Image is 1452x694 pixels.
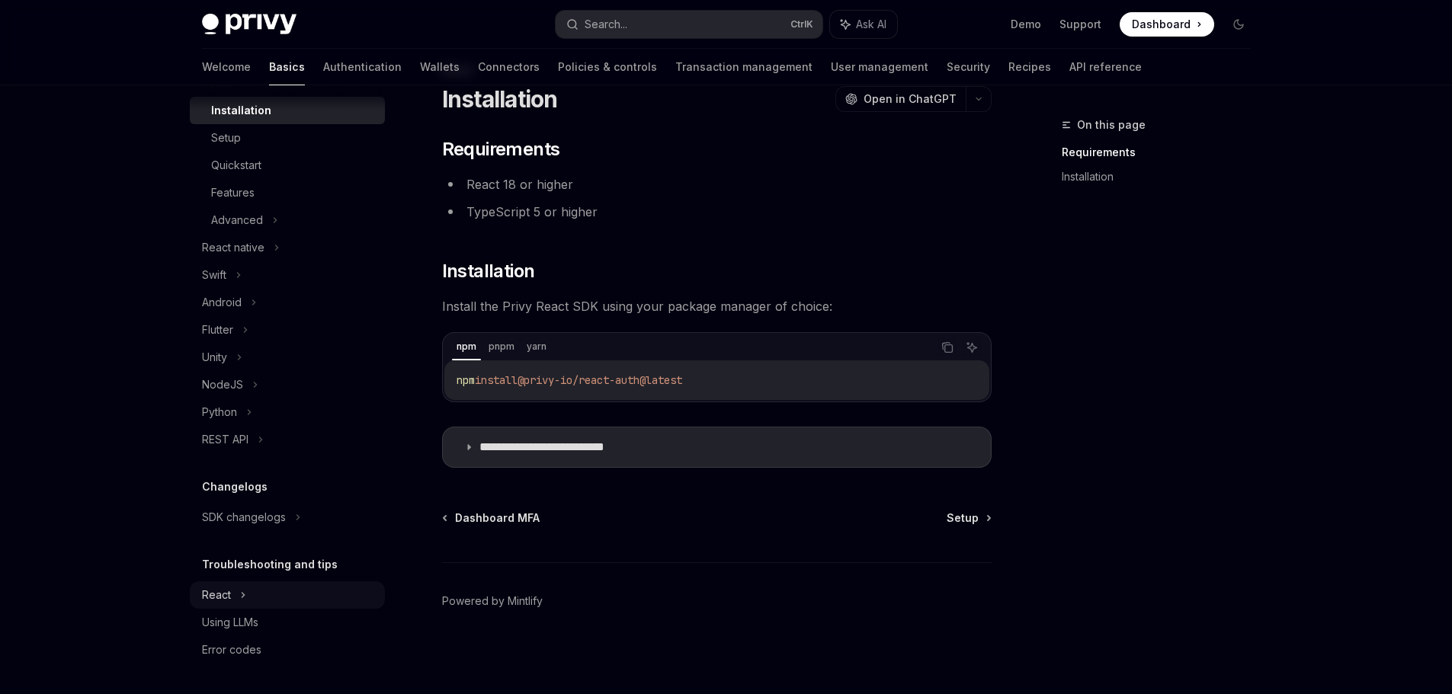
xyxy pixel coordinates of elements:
[835,86,966,112] button: Open in ChatGPT
[202,293,242,312] div: Android
[1077,116,1146,134] span: On this page
[484,337,519,356] div: pnpm
[1011,17,1041,32] a: Demo
[202,49,251,85] a: Welcome
[202,508,286,526] div: SDK changelogs
[442,593,543,609] a: Powered by Mintlify
[190,179,385,206] a: Features
[269,49,305,85] a: Basics
[1062,165,1263,189] a: Installation
[211,101,271,120] div: Installation
[202,613,258,632] div: Using LLMs
[442,174,992,195] li: React 18 or higher
[455,510,540,526] span: Dashboard MFA
[478,49,540,85] a: Connectors
[442,137,560,162] span: Requirements
[1059,17,1101,32] a: Support
[323,49,402,85] a: Authentication
[856,17,886,32] span: Ask AI
[558,49,657,85] a: Policies & controls
[202,586,231,604] div: React
[864,91,957,107] span: Open in ChatGPT
[522,337,551,356] div: yarn
[211,184,255,202] div: Features
[442,259,535,283] span: Installation
[831,49,928,85] a: User management
[1008,49,1051,85] a: Recipes
[202,14,296,35] img: dark logo
[190,609,385,636] a: Using LLMs
[442,201,992,222] li: TypeScript 5 or higher
[211,129,241,147] div: Setup
[190,636,385,664] a: Error codes
[938,337,957,357] button: Copy the contents from the code block
[202,641,261,659] div: Error codes
[585,15,627,34] div: Search...
[1062,140,1263,165] a: Requirements
[457,373,475,387] span: npm
[518,373,682,387] span: @privy-io/react-auth@latest
[452,337,481,356] div: npm
[211,211,263,229] div: Advanced
[947,49,990,85] a: Security
[790,18,813,30] span: Ctrl K
[1069,49,1142,85] a: API reference
[202,403,237,421] div: Python
[211,156,261,174] div: Quickstart
[202,478,268,496] h5: Changelogs
[202,321,233,339] div: Flutter
[947,510,990,526] a: Setup
[675,49,813,85] a: Transaction management
[1120,12,1214,37] a: Dashboard
[1226,12,1251,37] button: Toggle dark mode
[202,266,226,284] div: Swift
[556,11,822,38] button: Search...CtrlK
[202,348,227,366] div: Unity
[962,337,982,357] button: Ask AI
[202,430,248,449] div: REST API
[190,124,385,152] a: Setup
[202,555,338,574] h5: Troubleshooting and tips
[190,97,385,124] a: Installation
[475,373,518,387] span: install
[830,11,897,38] button: Ask AI
[1132,17,1191,32] span: Dashboard
[202,238,264,257] div: React native
[442,85,558,113] h1: Installation
[442,296,992,317] span: Install the Privy React SDK using your package manager of choice:
[202,376,243,394] div: NodeJS
[947,510,979,526] span: Setup
[420,49,460,85] a: Wallets
[444,510,540,526] a: Dashboard MFA
[190,152,385,179] a: Quickstart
